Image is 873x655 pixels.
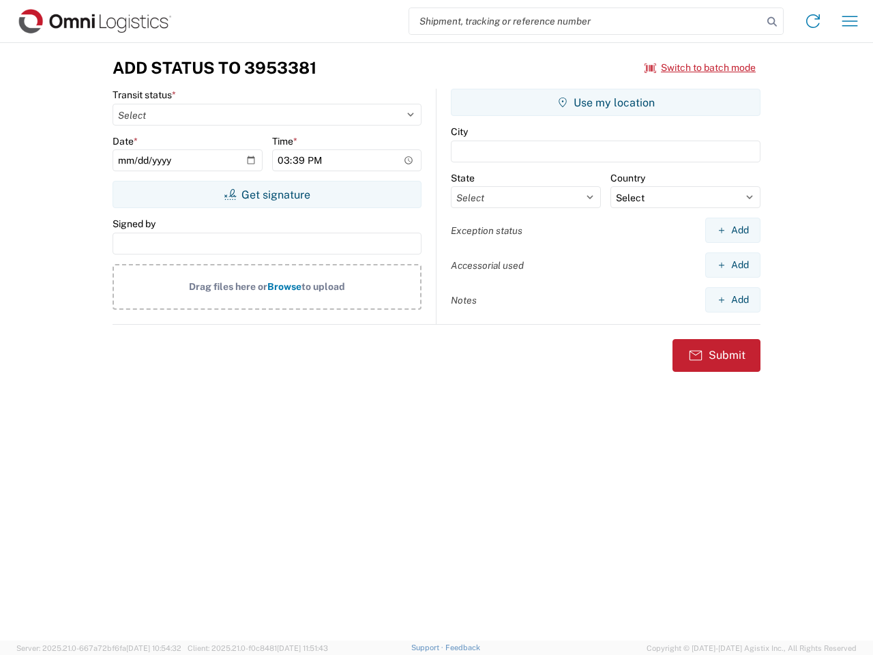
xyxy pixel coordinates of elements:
[411,643,445,652] a: Support
[113,89,176,101] label: Transit status
[451,294,477,306] label: Notes
[113,181,421,208] button: Get signature
[277,644,328,652] span: [DATE] 11:51:43
[451,224,522,237] label: Exception status
[126,644,181,652] span: [DATE] 10:54:32
[610,172,645,184] label: Country
[672,339,760,372] button: Submit
[451,126,468,138] label: City
[301,281,345,292] span: to upload
[409,8,763,34] input: Shipment, tracking or reference number
[647,642,857,654] span: Copyright © [DATE]-[DATE] Agistix Inc., All Rights Reserved
[645,57,756,79] button: Switch to batch mode
[189,281,267,292] span: Drag files here or
[451,172,475,184] label: State
[451,89,760,116] button: Use my location
[705,287,760,312] button: Add
[267,281,301,292] span: Browse
[451,259,524,272] label: Accessorial used
[705,218,760,243] button: Add
[705,252,760,278] button: Add
[188,644,328,652] span: Client: 2025.21.0-f0c8481
[445,643,480,652] a: Feedback
[16,644,181,652] span: Server: 2025.21.0-667a72bf6fa
[113,58,316,78] h3: Add Status to 3953381
[113,135,138,147] label: Date
[272,135,297,147] label: Time
[113,218,156,230] label: Signed by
